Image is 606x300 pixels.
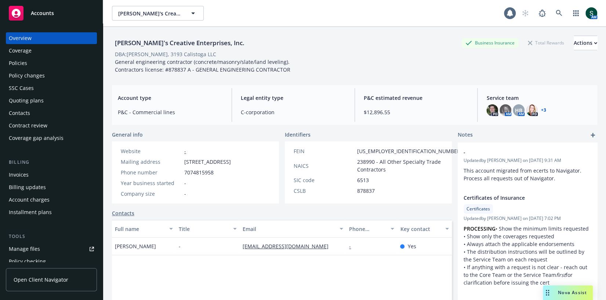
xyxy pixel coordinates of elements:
div: Policy changes [9,70,45,82]
div: Drag to move [543,285,552,300]
div: Overview [9,32,32,44]
div: Year business started [121,179,181,187]
div: Billing [6,159,97,166]
div: Contract review [9,120,47,131]
a: Invoices [6,169,97,181]
button: Key contact [397,220,452,238]
div: Full name [115,225,165,233]
img: photo [500,104,511,116]
span: Service team [486,94,591,102]
span: Legal entity type [241,94,346,102]
a: Policy checking [6,256,97,267]
a: Policy changes [6,70,97,82]
div: Company size [121,190,181,198]
a: Contract review [6,120,97,131]
span: This account migrated from ecerts to Navigator. Process all requests out of Navigator. [464,167,583,182]
a: Quoting plans [6,95,97,106]
a: Search [552,6,566,21]
img: photo [526,104,538,116]
span: [US_EMPLOYER_IDENTIFICATION_NUMBER] [357,147,462,155]
a: [EMAIL_ADDRESS][DOMAIN_NAME] [243,243,334,250]
a: Manage files [6,243,97,255]
button: Phone number [346,220,397,238]
a: Policies [6,57,97,69]
a: - [349,243,357,250]
img: photo [486,104,498,116]
div: Manage files [9,243,40,255]
button: Nova Assist [543,285,593,300]
div: -Updatedby [PERSON_NAME] on [DATE] 9:31 AMThis account migrated from ecerts to Navigator. Process... [458,142,597,188]
span: Notes [458,131,473,140]
span: C-corporation [241,108,346,116]
span: Open Client Navigator [14,276,68,283]
a: Report a Bug [535,6,549,21]
button: [PERSON_NAME]'s Creative Enterprises, Inc. [112,6,204,21]
a: Accounts [6,3,97,24]
span: - [464,148,572,156]
div: Tools [6,233,97,240]
div: Mailing address [121,158,181,166]
div: SSC Cases [9,82,34,94]
span: - [179,242,181,250]
div: Coverage [9,45,32,57]
span: P&C estimated revenue [364,94,469,102]
a: Overview [6,32,97,44]
span: [STREET_ADDRESS] [184,158,231,166]
span: Certificates of Insurance [464,194,572,202]
button: Actions [574,36,597,50]
div: NAICS [294,162,354,170]
a: Installment plans [6,206,97,218]
span: [PERSON_NAME] [115,242,156,250]
div: Quoting plans [9,95,44,106]
div: Key contact [400,225,441,233]
strong: PROCESSING [464,225,496,232]
span: 6513 [357,176,369,184]
div: CSLB [294,187,354,195]
span: $12,896.55 [364,108,469,116]
div: [PERSON_NAME]'s Creative Enterprises, Inc. [112,38,247,48]
a: Coverage [6,45,97,57]
div: SIC code [294,176,354,184]
div: Installment plans [9,206,52,218]
div: Total Rewards [524,38,568,47]
div: Policy checking [9,256,46,267]
a: +3 [541,108,546,112]
span: Updated by [PERSON_NAME] on [DATE] 9:31 AM [464,157,591,164]
div: Policies [9,57,27,69]
div: Email [243,225,335,233]
div: Phone number [349,225,386,233]
p: • Show the minimum limits requested • Show only the coverages requested • Always attach the appli... [464,225,591,286]
span: Certificates [467,206,490,212]
span: Updated by [PERSON_NAME] on [DATE] 7:02 PM [464,215,591,222]
div: Billing updates [9,181,46,193]
a: Start snowing [518,6,533,21]
span: General engineering contractor (concrete/masonry/slate/land leveling). Contractors license: #8788... [115,58,293,73]
div: Invoices [9,169,29,181]
div: Business Insurance [462,38,518,47]
span: 238990 - All Other Specialty Trade Contractors [357,158,462,173]
div: Phone number [121,169,181,176]
a: Coverage gap analysis [6,132,97,144]
span: 7074815958 [184,169,214,176]
span: Nova Assist [558,289,587,296]
a: Contacts [112,209,134,217]
span: Yes [407,242,416,250]
a: Account charges [6,194,97,206]
a: - [184,148,186,155]
span: HB [515,106,522,114]
div: Account charges [9,194,50,206]
button: Email [240,220,346,238]
div: Website [121,147,181,155]
a: Switch app [569,6,583,21]
a: Contacts [6,107,97,119]
span: - [184,190,186,198]
em: first [556,271,566,278]
span: [PERSON_NAME]'s Creative Enterprises, Inc. [118,10,182,17]
span: 878837 [357,187,375,195]
button: Title [176,220,240,238]
button: Full name [112,220,176,238]
span: Identifiers [285,131,311,138]
div: Coverage gap analysis [9,132,63,144]
a: Billing updates [6,181,97,193]
span: Accounts [31,10,54,16]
